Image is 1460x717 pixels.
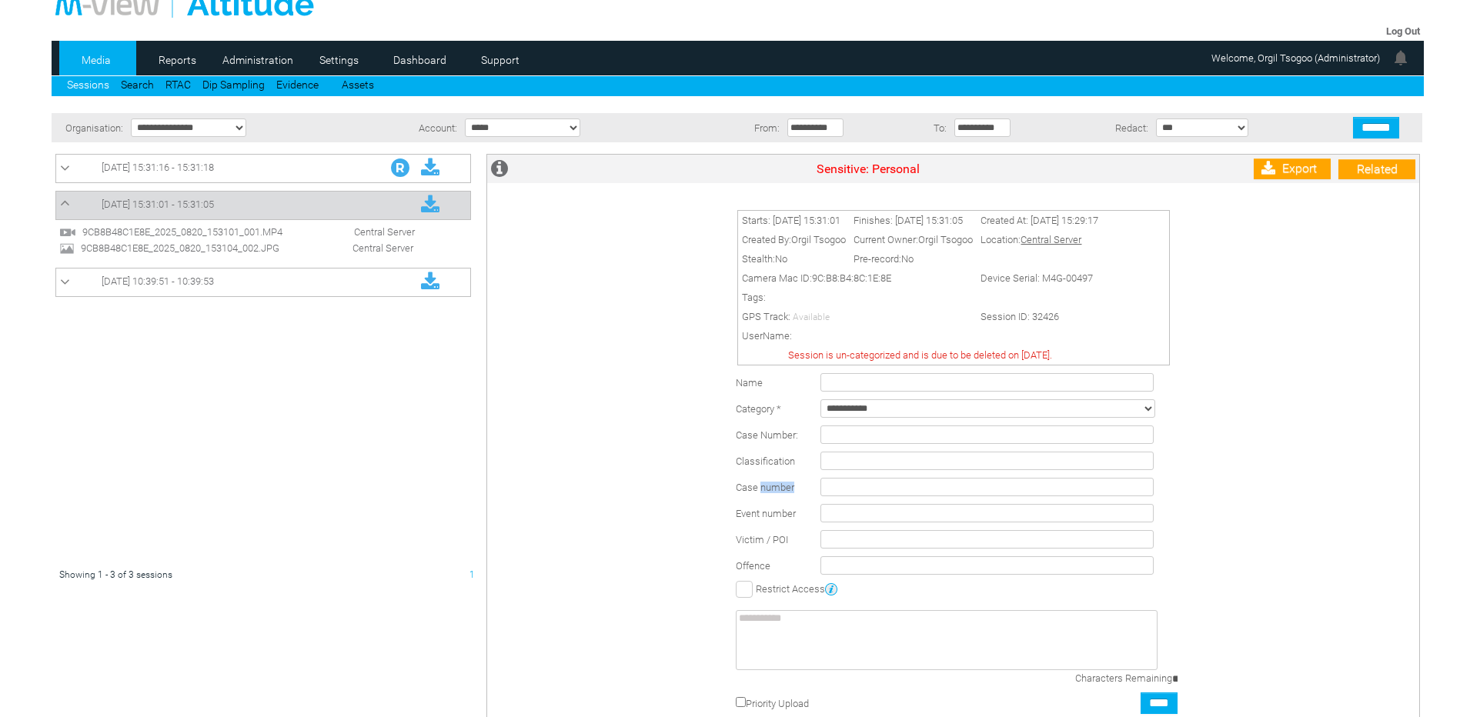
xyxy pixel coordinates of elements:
[1021,234,1081,245] span: Central Server
[140,48,215,72] a: Reports
[59,569,172,580] span: Showing 1 - 3 of 3 sessions
[736,455,795,467] span: Classification
[791,234,846,245] span: Orgil Tsogoo
[738,230,850,249] td: Created By:
[59,242,421,253] a: 9CB8B48C1E8E_2025_0820_153104_002.JPG Central Server
[981,272,1040,284] span: Device Serial:
[1392,48,1410,67] img: bell24.png
[736,482,794,493] span: Case number
[978,672,1178,685] div: Characters Remaining
[533,155,1203,183] td: Sensitive: Personal
[469,569,475,580] span: 1
[165,78,191,91] a: RTAC
[1042,272,1093,284] span: M4G-00497
[736,377,763,389] label: Name
[102,275,214,287] span: [DATE] 10:39:51 - 10:39:53
[67,78,109,91] a: Sessions
[1077,113,1152,142] td: Redact:
[316,226,423,238] span: Central Server
[202,78,265,91] a: Dip Sampling
[59,241,75,256] img: image24.svg
[742,330,792,342] span: UserName:
[742,311,790,322] span: GPS Track:
[1031,215,1098,226] span: [DATE] 15:29:17
[1254,158,1331,179] a: Export
[59,48,134,72] a: Media
[742,292,766,303] span: Tags:
[52,113,127,142] td: Organisation:
[60,158,466,178] a: [DATE] 15:31:16 - 15:31:18
[981,215,1028,226] span: Created At:
[314,242,421,254] span: Central Server
[910,113,951,142] td: To:
[60,195,466,215] a: [DATE] 15:31:01 - 15:31:05
[977,230,1102,249] td: Location:
[221,48,296,72] a: Administration
[736,560,770,572] span: Offence
[901,253,914,265] span: No
[77,242,312,254] span: 9CB8B48C1E8E_2025_0820_153104_002.JPG
[342,78,374,91] a: Assets
[736,508,796,519] span: Event number
[102,198,214,210] span: [DATE] 15:31:01 - 15:31:05
[59,225,423,237] a: 9CB8B48C1E8E_2025_0820_153101_001.MP4 Central Server
[850,249,977,268] td: Pre-record:
[60,272,466,292] a: [DATE] 10:39:51 - 10:39:53
[79,226,313,238] span: 9CB8B48C1E8E_2025_0820_153101_001.MP4
[981,311,1030,322] span: Session ID:
[854,215,893,226] span: Finishes:
[812,272,891,284] span: 9C:B8:B4:8C:1E:8E
[102,162,214,173] span: [DATE] 15:31:16 - 15:31:18
[463,48,538,72] a: Support
[895,215,963,226] span: [DATE] 15:31:05
[1032,311,1059,322] span: 32426
[732,579,1181,599] td: Restrict Access
[369,113,460,142] td: Account:
[1386,25,1420,37] a: Log Out
[59,224,76,241] img: video24.svg
[121,78,154,91] a: Search
[1338,159,1415,179] a: Related
[746,698,809,709] label: Priority Upload
[918,234,973,245] span: Orgil Tsogoo
[276,78,319,91] a: Evidence
[383,48,457,72] a: Dashboard
[391,158,409,177] img: R_Indication.svg
[719,113,784,142] td: From:
[738,268,977,288] td: Camera Mac ID:
[742,215,770,226] span: Starts:
[736,534,788,545] span: Victim / POI
[788,349,1052,361] span: Session is un-categorized and is due to be deleted on [DATE].
[736,403,781,415] label: Category *
[850,230,977,249] td: Current Owner:
[302,48,376,72] a: Settings
[775,253,787,265] span: No
[1211,52,1380,64] span: Welcome, Orgil Tsogoo (Administrator)
[736,429,798,441] span: Case Number:
[738,249,850,268] td: Stealth:
[773,215,840,226] span: [DATE] 15:31:01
